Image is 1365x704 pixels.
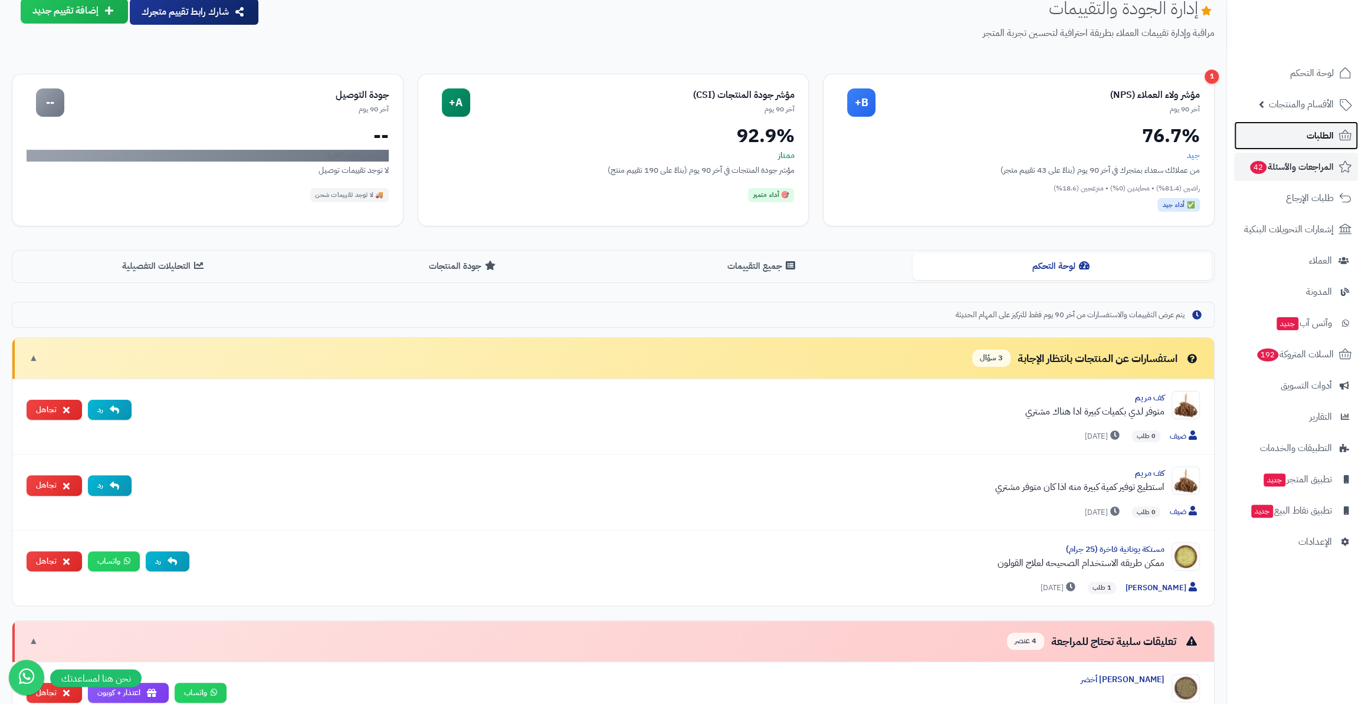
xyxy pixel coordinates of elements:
[15,253,314,279] button: التحليلات التفصيلية
[27,683,82,703] button: تجاهل
[1234,434,1358,462] a: التطبيقات والخدمات
[1234,121,1358,150] a: الطلبات
[956,310,1184,321] span: يتم عرض التقييمات والاستفسارات من آخر 90 يوم فقط للتركيز على المهام الحديثة
[838,164,1200,176] div: من عملائك سعداء بمتجرك في آخر 90 يوم (بناءً على 43 تقييم متجر)
[1234,528,1358,556] a: الإعدادات
[1172,391,1200,419] img: Product
[27,150,389,162] div: لا توجد بيانات كافية
[1085,506,1123,518] span: [DATE]
[1310,409,1332,425] span: التقارير
[1126,582,1200,594] span: [PERSON_NAME]
[1256,346,1334,363] span: السلات المتروكة
[141,480,1164,494] div: استطيع توفير كمية كبيرة منه اذا كان متوفر مشتري
[1251,505,1273,518] span: جديد
[1205,70,1219,84] div: 1
[913,253,1212,279] button: لوحة التحكم
[64,104,389,114] div: آخر 90 يوم
[1172,542,1200,571] img: Product
[470,104,795,114] div: آخر 90 يوم
[64,88,389,102] div: جودة التوصيل
[1234,153,1358,181] a: المراجعات والأسئلة42
[1234,496,1358,525] a: تطبيق نقاط البيعجديد
[27,551,82,572] button: تجاهل
[442,88,470,117] div: A+
[1066,543,1164,555] a: مستكة يونانية فاخرة (25 جرام)
[1007,633,1044,650] span: 4 عنصر
[838,150,1200,162] div: جيد
[1309,252,1332,269] span: العملاء
[838,126,1200,145] div: 76.7%
[1250,161,1266,174] span: 42
[972,350,1200,367] div: استفسارات عن المنتجات بانتظار الإجابة
[1172,674,1200,702] img: Product
[27,400,82,420] button: تجاهل
[310,188,389,202] div: 🚚 لا توجد تقييمات شحن
[1277,317,1298,330] span: جديد
[1257,348,1278,361] span: 192
[470,88,795,102] div: مؤشر جودة المنتجات (CSI)
[1234,309,1358,337] a: وآتس آبجديد
[875,104,1200,114] div: آخر 90 يوم
[838,183,1200,193] div: راضين (81.4%) • محايدين (0%) • منزعجين (18.6%)
[1234,246,1358,275] a: العملاء
[175,683,227,703] a: واتساب
[88,475,132,496] button: رد
[1281,377,1332,394] span: أدوات التسويق
[88,683,169,703] button: اعتذار + كوبون
[1135,392,1164,404] a: كف مريم
[1307,127,1334,144] span: الطلبات
[432,150,795,162] div: ممتاز
[1234,215,1358,244] a: إشعارات التحويلات البنكية
[1234,59,1358,87] a: لوحة التحكم
[146,551,189,572] button: رد
[1170,506,1200,518] span: ضيف
[1234,278,1358,306] a: المدونة
[27,126,389,145] div: --
[36,88,64,117] div: --
[88,400,132,420] button: رد
[236,674,1164,686] div: [PERSON_NAME] أخضر
[1132,506,1160,518] span: 0 طلب
[1135,467,1164,479] a: كف مريم
[1298,534,1332,550] span: الإعدادات
[88,551,140,572] a: واتساب
[1234,403,1358,431] a: التقارير
[199,556,1164,570] div: ممكن طريقه الاستخدام الصحيحه لعلاج القولون
[1234,371,1358,400] a: أدوات التسويق
[1234,184,1358,212] a: طلبات الإرجاع
[748,188,794,202] div: 🎯 أداء متميز
[1290,65,1334,81] span: لوحة التحكم
[847,88,875,117] div: B+
[1269,96,1334,113] span: الأقسام والمنتجات
[1234,465,1358,494] a: تطبيق المتجرجديد
[1088,582,1116,594] span: 1 طلب
[29,351,38,365] span: ▼
[27,475,82,496] button: تجاهل
[432,164,795,176] div: مؤشر جودة المنتجات في آخر 90 يوم (بناءً على 190 تقييم منتج)
[1170,430,1200,443] span: ضيف
[314,253,613,279] button: جودة المنتجات
[972,350,1010,367] span: 3 سؤال
[1260,440,1332,456] span: التطبيقات والخدمات
[1234,340,1358,369] a: السلات المتروكة192
[432,126,795,145] div: 92.9%
[1264,473,1285,486] span: جديد
[141,404,1164,419] div: متوفر لدي بكميات كبيرة ادا هناك مشتري
[27,164,389,176] div: لا توجد تقييمات توصيل
[269,27,1215,40] p: مراقبة وإدارة تقييمات العملاء بطريقة احترافية لتحسين تجربة المتجر
[1132,430,1160,442] span: 0 طلب
[1262,471,1332,488] span: تطبيق المتجر
[1286,190,1334,206] span: طلبات الإرجاع
[1250,502,1332,519] span: تطبيق نقاط البيع
[1007,633,1200,650] div: تعليقات سلبية تحتاج للمراجعة
[1157,198,1200,212] div: ✅ أداء جيد
[1249,159,1334,175] span: المراجعات والأسئلة
[1244,221,1334,238] span: إشعارات التحويلات البنكية
[1306,284,1332,300] span: المدونة
[613,253,913,279] button: جميع التقييمات
[1172,466,1200,495] img: Product
[1041,582,1078,594] span: [DATE]
[1275,315,1332,331] span: وآتس آب
[1085,430,1123,442] span: [DATE]
[1285,32,1354,57] img: logo-2.png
